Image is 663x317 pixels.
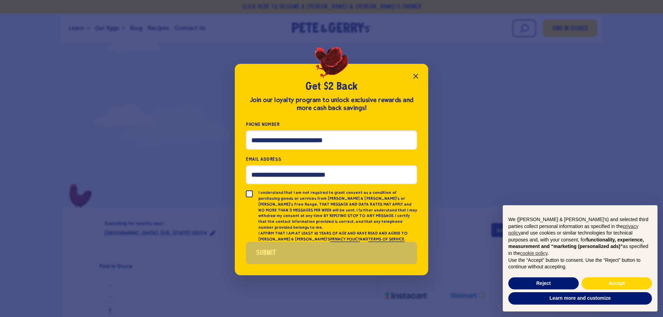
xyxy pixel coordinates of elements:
button: Learn more and customize [508,292,652,305]
a: TERMS OF SERVICE. [368,237,404,242]
button: Reject [508,277,579,290]
div: Notice [497,200,663,317]
button: Accept [582,277,652,290]
h2: Get $2 Back [246,80,417,93]
p: Use the “Accept” button to consent. Use the “Reject” button to continue without accepting. [508,257,652,270]
a: cookie policy [520,250,547,256]
label: Phone Number [246,120,417,128]
label: Email Address [246,155,417,163]
div: Join our loyalty program to unlock exclusive rewards and more cash back savings! [246,96,417,112]
p: We ([PERSON_NAME] & [PERSON_NAME]'s) and selected third parties collect personal information as s... [508,216,652,257]
input: I understand that I am not required to grant consent as a condition of purchasing goods or servic... [246,190,253,197]
a: PRIVACY POLICY [330,237,360,242]
button: Submit [246,242,417,264]
p: I understand that I am not required to grant consent as a condition of purchasing goods or servic... [258,190,417,230]
p: I AFFIRM THAT I AM AT LEAST 18 YEARS OF AGE AND HAVE READ AND AGREE TO [PERSON_NAME] & [PERSON_NA... [258,230,417,242]
button: Close popup [409,69,423,83]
